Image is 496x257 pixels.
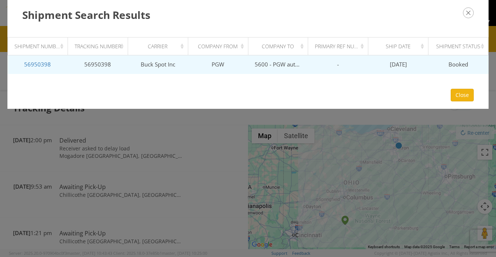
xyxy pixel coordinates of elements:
td: Buck Spot Inc [128,55,188,74]
div: Company From [195,43,245,50]
div: Shipment Number [14,43,65,50]
button: Close [451,89,474,101]
div: Ship Date [375,43,426,50]
td: 5600 - PGW autoglass - [GEOGRAPHIC_DATA] [248,55,308,74]
td: PGW [188,55,248,74]
span: [DATE] [390,61,407,68]
div: Company To [255,43,306,50]
td: 56950398 [68,55,128,74]
div: Primary Ref Number [315,43,366,50]
span: Booked [448,61,468,68]
div: Shipment Status [435,43,486,50]
div: Tracking Number [74,43,125,50]
a: 56950398 [24,61,51,68]
h3: Shipment Search Results [22,7,474,22]
td: - [308,55,368,74]
div: Carrier [134,43,185,50]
